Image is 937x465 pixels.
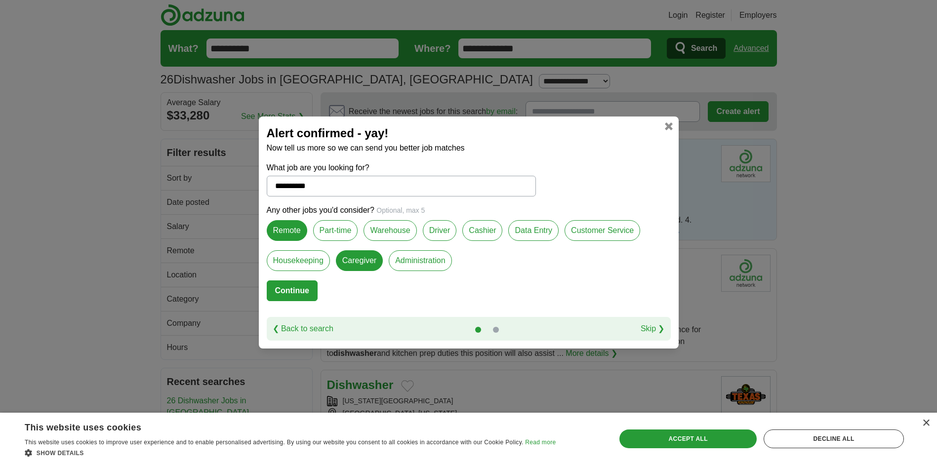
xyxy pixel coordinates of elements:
[25,439,524,446] span: This website uses cookies to improve user experience and to enable personalised advertising. By u...
[267,162,536,174] label: What job are you looking for?
[25,448,556,458] div: Show details
[267,280,318,301] button: Continue
[525,439,556,446] a: Read more, opens a new window
[619,429,757,448] div: Accept all
[267,142,671,154] p: Now tell us more so we can send you better job matches
[641,323,665,335] a: Skip ❯
[508,220,559,241] label: Data Entry
[313,220,358,241] label: Part-time
[267,124,671,142] h2: Alert confirmed - yay!
[376,206,425,214] span: Optional, max 5
[423,220,457,241] label: Driver
[389,250,451,271] label: Administration
[462,220,502,241] label: Cashier
[267,204,671,216] p: Any other jobs you'd consider?
[764,429,904,448] div: Decline all
[336,250,383,271] label: Caregiver
[364,220,416,241] label: Warehouse
[267,220,307,241] label: Remote
[273,323,333,335] a: ❮ Back to search
[922,420,930,427] div: Close
[25,419,531,433] div: This website uses cookies
[267,250,330,271] label: Housekeeping
[37,450,84,457] span: Show details
[565,220,640,241] label: Customer Service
